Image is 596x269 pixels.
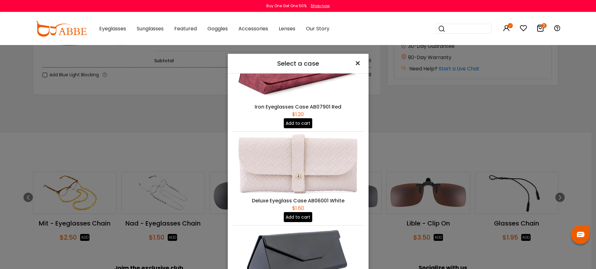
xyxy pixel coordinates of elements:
div: Deluxe Eyeglass Case AB06001 White [233,197,364,205]
span: Lenses [279,25,295,32]
a: Shop now [308,3,330,8]
button: Close [349,54,369,73]
div: Iron Eyeglasses Case AB07901 Red [233,103,364,111]
img: chat [577,232,584,237]
div: Buy One Get One 50% [266,3,307,9]
span: × [354,57,364,70]
h5: Select a case [233,59,364,68]
button: Add to cart [284,118,312,128]
span: Our Story [306,25,329,32]
span: Goggles [207,25,228,32]
div: $1.60 [233,205,364,212]
span: Sunglasses [137,25,164,32]
img: abbeglasses.com [35,21,87,37]
i: 2 [542,23,547,28]
div: $1.20 [233,111,364,118]
img: Deluxe Eyeglass Case AB06001 [233,132,364,197]
span: Eyeglasses [99,25,126,32]
button: Add to cart [284,212,312,222]
a: 2 [537,26,544,33]
span: Featured [174,25,197,32]
span: Accessories [238,25,268,32]
div: Shop now [311,3,330,9]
